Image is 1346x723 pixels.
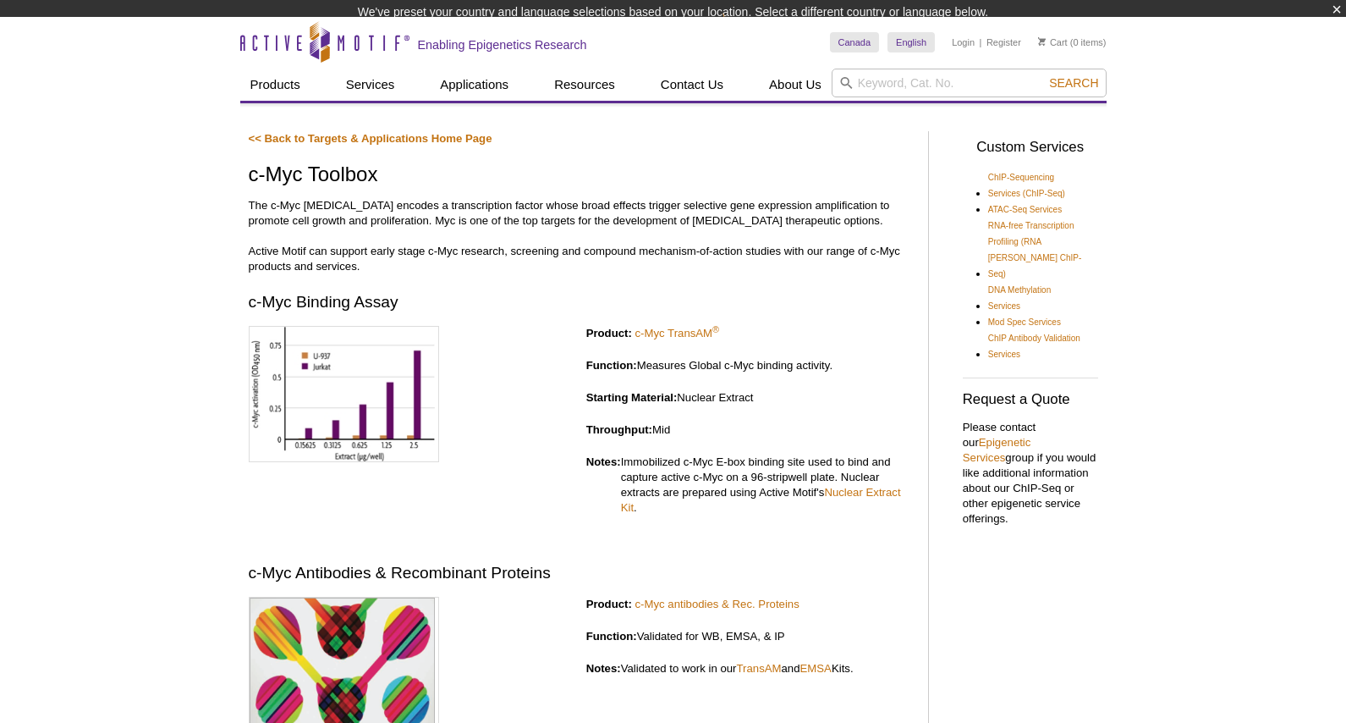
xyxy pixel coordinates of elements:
[988,314,1061,330] a: Mod Spec Services
[986,36,1021,48] a: Register
[963,138,1098,157] h3: Custom Services
[586,629,911,644] p: Validated for WB, EMSA, & IP
[1049,76,1098,90] span: Search
[586,423,652,436] strong: Throughput:
[1044,75,1103,91] button: Search
[586,359,637,372] strong: Function:
[988,205,1062,214] span: ATAC-Seq Services
[586,455,621,516] strong: Notes:
[988,285,1051,311] span: DNA Methylation Services
[963,436,1031,464] a: Epigenetic Services
[240,69,310,101] a: Products
[249,132,492,145] a: << Back to Targets & Applications Home Page
[586,390,911,406] p: Nuclear Extract
[887,32,935,52] a: English
[1038,37,1046,46] img: Your Cart
[988,173,1065,198] span: ChIP-Sequencing Services (ChIP-Seq)
[988,330,1083,362] a: ChIP Antibody Validation Services
[832,69,1107,97] input: Keyword, Cat. No.
[800,662,832,675] a: EMSA
[336,69,405,101] a: Services
[586,598,632,610] strong: Product:
[830,32,880,52] a: Canada
[1038,32,1107,52] li: (0 items)
[418,37,587,52] h2: Enabling Epigenetics Research
[988,201,1062,218] a: ATAC-Seq Services
[586,630,637,643] strong: Function:
[430,69,519,101] a: Applications
[980,32,982,52] li: |
[635,327,720,339] a: c-Myc TransAM®
[586,327,632,339] strong: Product:
[651,69,733,101] a: Contact Us
[722,13,767,52] img: Change Here
[759,69,832,101] a: About Us
[586,391,678,404] strong: Starting Material:
[988,317,1061,327] span: Mod Spec Services
[621,486,901,514] a: Nuclear Extract Kit
[544,69,625,101] a: Resources
[586,661,621,676] strong: Notes:
[1038,36,1068,48] a: Cart
[635,598,799,610] a: c-Myc antibodies & Rec. Proteins
[621,661,854,676] span: Validated to work in our and Kits.
[712,324,719,334] sup: ®
[249,290,911,313] h2: c-Myc Binding Assay
[988,221,1082,279] span: RNA-free Transcription Profiling (RNA [PERSON_NAME] ChIP-Seq)
[988,218,1083,282] a: RNA-free Transcription Profiling (RNA [PERSON_NAME] ChIP-Seq)
[988,334,1080,359] span: ChIP Antibody Validation Services
[737,662,782,675] a: TransAM
[952,36,975,48] a: Login
[988,282,1083,314] a: DNA Methylation Services
[586,422,911,438] p: Mid
[249,163,911,188] h1: c-Myc Toolbox
[963,420,1098,527] p: Please contact our group if you would like additional information about our ChIP-Seq or other epi...
[249,561,911,584] h2: c-Myc Antibodies & Recombinant Proteins
[249,198,911,274] p: The c-Myc [MEDICAL_DATA] encodes a transcription factor whose broad effects trigger selective gen...
[586,358,911,373] p: Measures Global c-Myc binding activity.
[249,326,439,461] img: c-Myc Trans AM
[621,455,911,516] span: Immobilized c-Myc E-box binding site used to bind and capture active c-Myc on a 96-stripwell plat...
[988,169,1083,201] a: ChIP-Sequencing Services (ChIP-Seq)
[963,393,1098,407] h3: Request a Quote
